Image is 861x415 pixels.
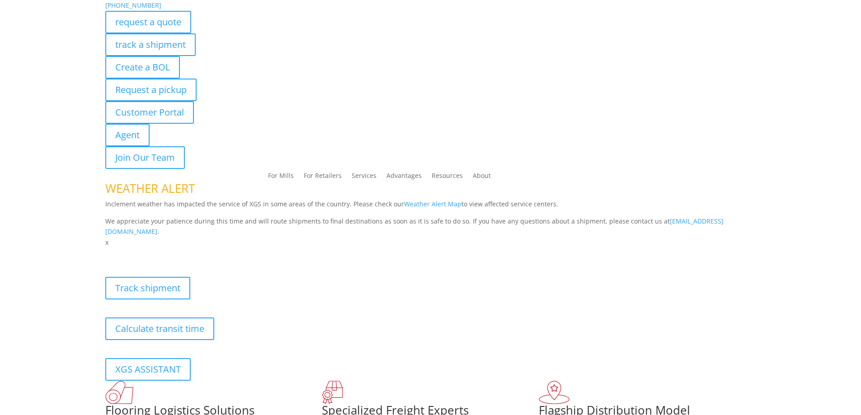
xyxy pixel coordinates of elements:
a: Advantages [386,173,422,182]
a: request a quote [105,11,191,33]
a: track a shipment [105,33,196,56]
p: Inclement weather has impacted the service of XGS in some areas of the country. Please check our ... [105,199,756,216]
img: xgs-icon-focused-on-flooring-red [322,381,343,404]
a: Customer Portal [105,101,194,124]
b: Visibility, transparency, and control for your entire supply chain. [105,249,307,258]
a: Create a BOL [105,56,180,79]
img: xgs-icon-flagship-distribution-model-red [539,381,570,404]
a: Services [352,173,376,182]
a: XGS ASSISTANT [105,358,191,381]
a: Agent [105,124,150,146]
a: Weather Alert Map [404,200,461,208]
a: Calculate transit time [105,317,214,340]
p: We appreciate your patience during this time and will route shipments to final destinations as so... [105,216,756,238]
a: For Mills [268,173,294,182]
a: [PHONE_NUMBER] [105,1,161,9]
a: For Retailers [304,173,342,182]
span: WEATHER ALERT [105,180,195,196]
a: Resources [432,173,463,182]
a: Join Our Team [105,146,185,169]
img: xgs-icon-total-supply-chain-intelligence-red [105,381,133,404]
p: x [105,237,756,248]
a: Request a pickup [105,79,197,101]
a: Track shipment [105,277,190,299]
a: About [473,173,491,182]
